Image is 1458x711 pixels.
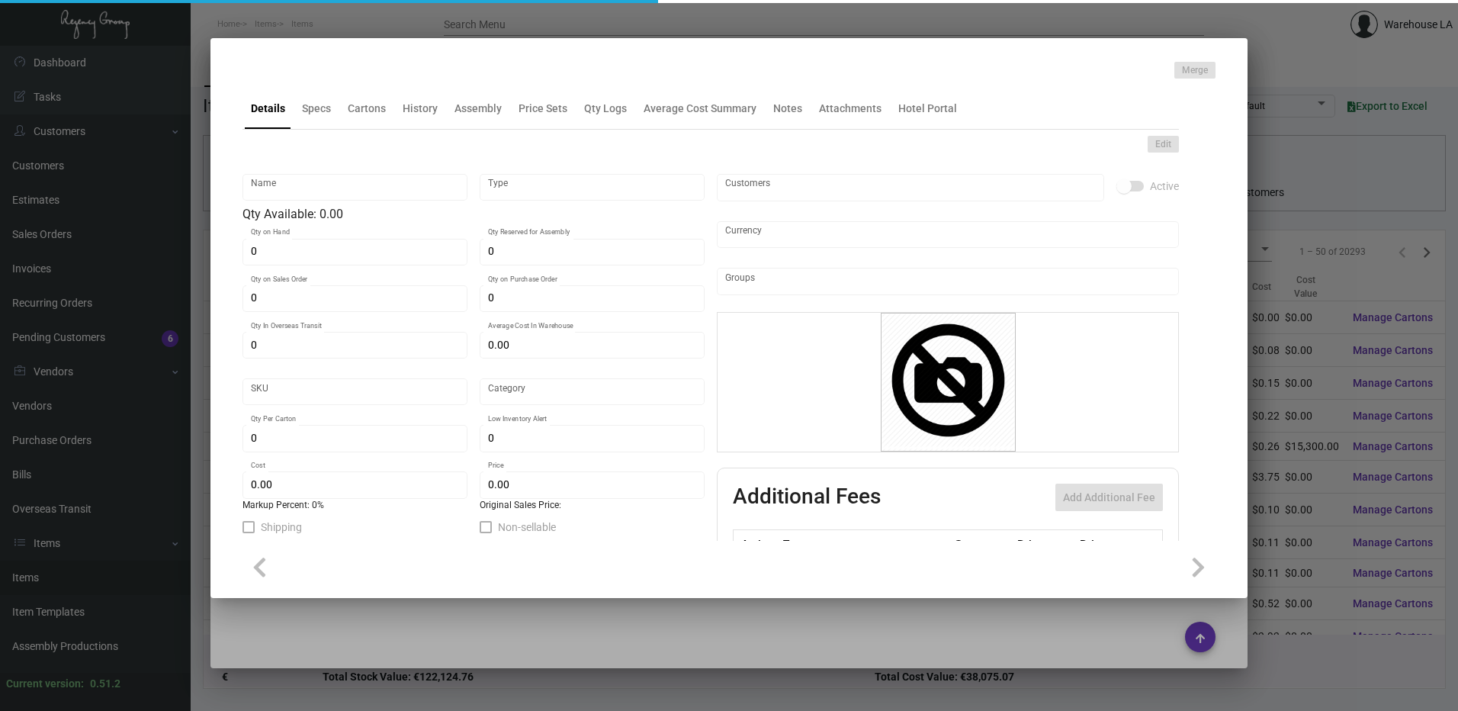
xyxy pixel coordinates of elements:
span: Shipping [261,518,302,536]
div: Attachments [819,101,882,117]
div: History [403,101,438,117]
div: Price Sets [519,101,567,117]
th: Type [779,530,950,557]
div: Cartons [348,101,386,117]
th: Cost [950,530,1013,557]
input: Add new.. [725,275,1171,288]
th: Price [1013,530,1076,557]
span: Add Additional Fee [1063,491,1155,503]
span: Active [1150,177,1179,195]
div: Hotel Portal [898,101,957,117]
th: Price type [1076,530,1145,557]
div: Qty Available: 0.00 [242,205,705,224]
div: Details [251,101,285,117]
div: Current version: [6,676,84,692]
div: Average Cost Summary [644,101,756,117]
span: Non-sellable [498,518,556,536]
button: Add Additional Fee [1055,484,1163,511]
h2: Additional Fees [733,484,881,511]
div: Notes [773,101,802,117]
input: Add new.. [725,182,1097,194]
div: Specs [302,101,331,117]
span: Edit [1155,138,1171,151]
div: Qty Logs [584,101,627,117]
span: Merge [1182,64,1208,77]
div: 0.51.2 [90,676,120,692]
div: Assembly [454,101,502,117]
button: Edit [1148,136,1179,153]
button: Merge [1174,62,1216,79]
th: Active [734,530,780,557]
